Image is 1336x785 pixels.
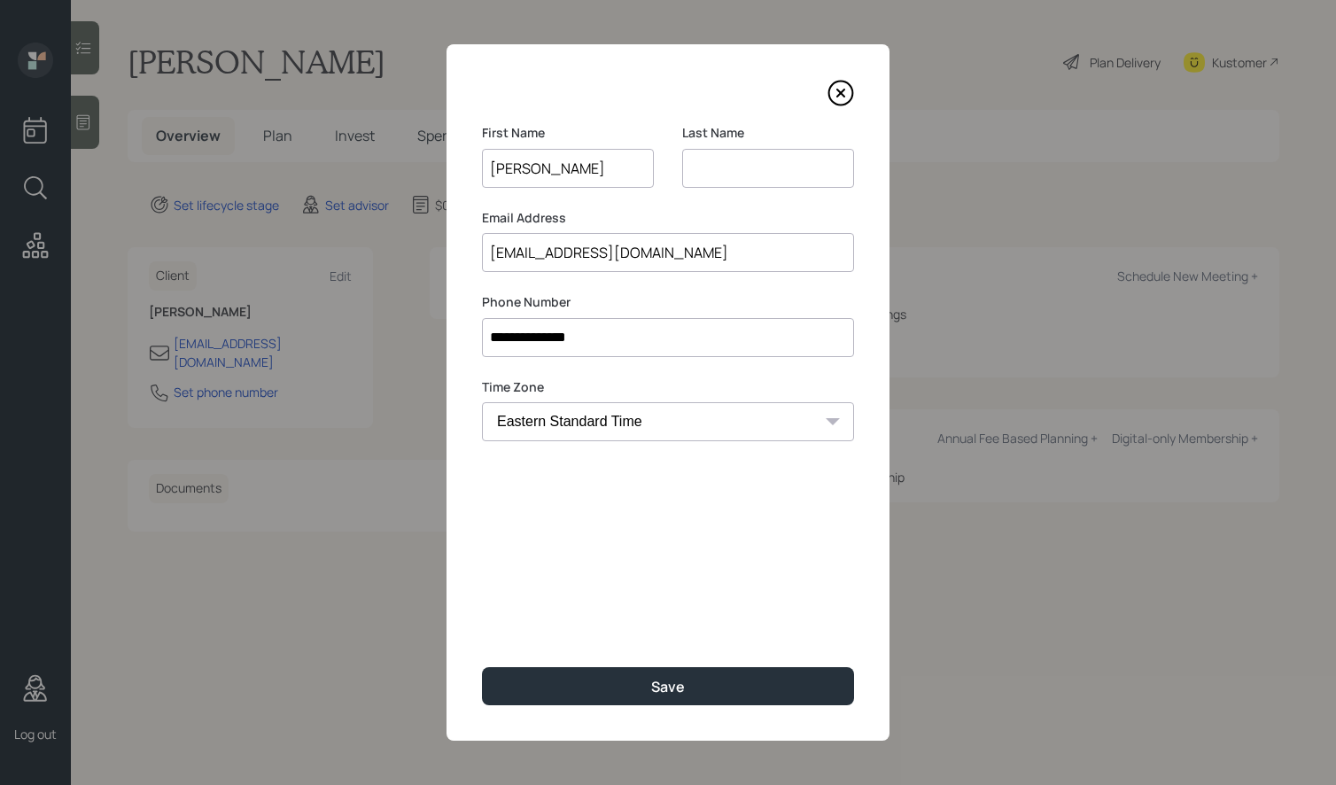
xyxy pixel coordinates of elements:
label: Phone Number [482,293,854,311]
label: Email Address [482,209,854,227]
div: Save [651,677,685,696]
label: First Name [482,124,654,142]
label: Time Zone [482,378,854,396]
button: Save [482,667,854,705]
label: Last Name [682,124,854,142]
